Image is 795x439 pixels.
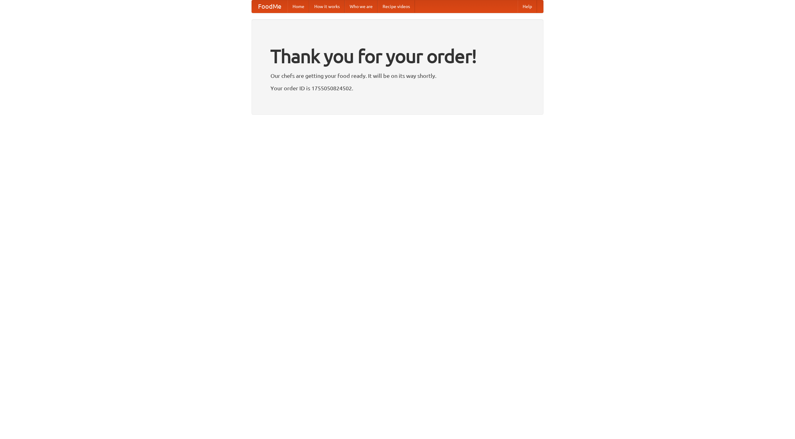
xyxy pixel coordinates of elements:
p: Our chefs are getting your food ready. It will be on its way shortly. [270,71,525,80]
a: Help [518,0,537,13]
p: Your order ID is 1755050824502. [270,83,525,93]
h1: Thank you for your order! [270,41,525,71]
a: FoodMe [252,0,288,13]
a: How it works [309,0,345,13]
a: Who we are [345,0,378,13]
a: Home [288,0,309,13]
a: Recipe videos [378,0,415,13]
